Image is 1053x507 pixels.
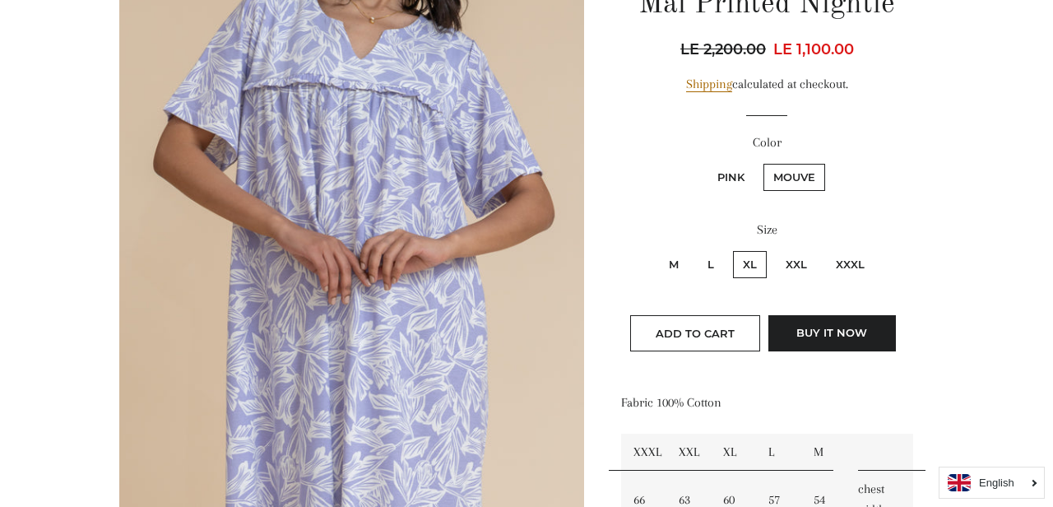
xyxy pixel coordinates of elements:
span: LE 1,100.00 [773,40,854,58]
label: Pink [707,164,754,191]
td: XXL [666,434,712,471]
label: XXXL [826,251,874,278]
label: M [659,251,689,278]
button: Buy it now [768,315,896,351]
p: Fabric 100% Cotton [621,393,913,413]
div: calculated at checkout. [621,74,913,95]
td: L [756,434,801,471]
label: L [698,251,724,278]
label: XL [733,251,767,278]
label: XXL [776,251,817,278]
label: Color [621,133,913,153]
a: Shipping [686,77,732,92]
label: Mouve [763,164,825,191]
span: LE 2,200.00 [680,38,770,61]
td: M [801,434,847,471]
i: English [979,477,1014,488]
label: Size [621,220,913,240]
a: English [948,474,1036,491]
span: Add to Cart [656,327,735,340]
td: XXXL [621,434,666,471]
td: XL [711,434,756,471]
button: Add to Cart [630,315,760,351]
